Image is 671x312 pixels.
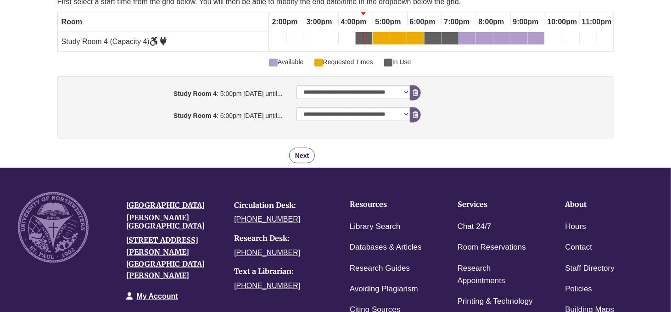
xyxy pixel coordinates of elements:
[350,201,429,209] h4: Resources
[350,220,401,234] a: Library Search
[458,220,492,234] a: Chat 24/7
[373,14,403,30] span: 5:00pm
[137,292,178,300] a: My Account
[373,32,390,48] a: 5:00pm Wednesday, September 17, 2025 - Study Room 4 - Available
[356,32,372,48] a: 4:30pm Wednesday, September 17, 2025 - Study Room 4 - In Use
[314,57,373,67] span: Requested Times
[60,85,290,99] label: : 5:00pm [DATE] until...
[350,262,410,275] a: Research Guides
[565,220,586,234] a: Hours
[565,201,645,209] h4: About
[459,32,475,48] a: 7:30pm Wednesday, September 17, 2025 - Study Room 4 - Available
[390,32,407,48] a: 5:30pm Wednesday, September 17, 2025 - Study Room 4 - Available
[425,32,441,48] a: 6:30pm Wednesday, September 17, 2025 - Study Room 4 - In Use
[545,14,580,30] span: 10:00pm
[173,90,217,97] strong: Study Room 4
[442,14,472,30] span: 7:00pm
[234,267,329,276] h4: Text a Librarian:
[269,57,303,67] span: Available
[565,241,593,254] a: Contact
[57,76,614,163] div: booking form
[350,241,422,254] a: Databases & Articles
[18,192,89,263] img: UNW seal
[528,32,544,48] a: 9:30pm Wednesday, September 17, 2025 - Study Room 4 - Available
[408,14,438,30] span: 6:00pm
[289,148,315,163] button: Next
[442,32,459,48] a: 7:00pm Wednesday, September 17, 2025 - Study Room 4 - In Use
[511,14,541,30] span: 9:00pm
[126,214,221,230] h4: [PERSON_NAME][GEOGRAPHIC_DATA]
[270,14,300,30] span: 2:00pm
[234,249,300,256] a: [PHONE_NUMBER]
[458,262,537,288] a: Research Appointments
[60,107,290,121] label: : 6:00pm [DATE] until...
[476,32,493,48] a: 8:00pm Wednesday, September 17, 2025 - Study Room 4 - Available
[62,18,82,26] span: Room
[458,295,533,308] a: Printing & Technology
[458,241,526,254] a: Room Reservations
[407,32,424,48] a: 6:00pm Wednesday, September 17, 2025 - Study Room 4 - Available
[493,32,510,48] a: 8:30pm Wednesday, September 17, 2025 - Study Room 4 - Available
[565,262,615,275] a: Staff Directory
[304,14,335,30] span: 3:00pm
[126,201,205,210] a: [GEOGRAPHIC_DATA]
[458,201,537,209] h4: Services
[565,283,593,296] a: Policies
[234,282,300,290] a: [PHONE_NUMBER]
[510,32,527,48] a: 9:00pm Wednesday, September 17, 2025 - Study Room 4 - Available
[62,38,167,45] span: Study Room 4 (Capacity 4)
[476,14,507,30] span: 8:00pm
[580,14,614,30] span: 11:00pm
[234,234,329,243] h4: Research Desk:
[350,283,418,296] a: Avoiding Plagiarism
[173,112,217,119] strong: Study Room 4
[234,201,329,210] h4: Circulation Desk:
[126,235,205,280] a: [STREET_ADDRESS][PERSON_NAME][GEOGRAPHIC_DATA][PERSON_NAME]
[339,14,369,30] span: 4:00pm
[234,215,300,223] a: [PHONE_NUMBER]
[384,57,411,67] span: In Use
